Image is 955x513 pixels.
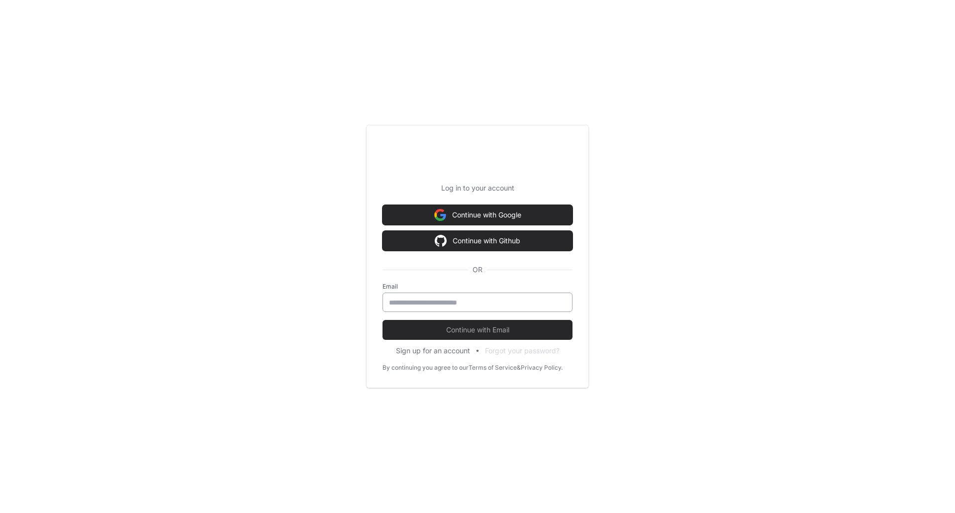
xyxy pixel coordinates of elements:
a: Privacy Policy. [521,364,563,372]
div: & [517,364,521,372]
button: Continue with Github [382,231,573,251]
img: Sign in with google [434,205,446,225]
span: OR [469,265,486,275]
div: By continuing you agree to our [382,364,469,372]
p: Log in to your account [382,183,573,193]
img: Sign in with google [435,231,447,251]
button: Continue with Email [382,320,573,340]
button: Continue with Google [382,205,573,225]
label: Email [382,283,573,291]
button: Sign up for an account [396,346,470,356]
button: Forgot your password? [485,346,560,356]
span: Continue with Email [382,325,573,335]
a: Terms of Service [469,364,517,372]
